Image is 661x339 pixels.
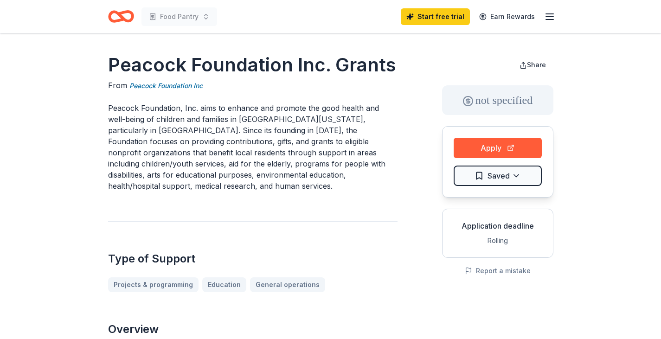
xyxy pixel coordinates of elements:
[450,220,545,231] div: Application deadline
[454,138,542,158] button: Apply
[512,56,553,74] button: Share
[129,80,203,91] a: Peacock Foundation Inc
[108,277,199,292] a: Projects & programming
[454,166,542,186] button: Saved
[250,277,325,292] a: General operations
[141,7,217,26] button: Food Pantry
[465,265,531,276] button: Report a mistake
[108,52,398,78] h1: Peacock Foundation Inc. Grants
[108,80,398,91] div: From
[202,277,246,292] a: Education
[450,235,545,246] div: Rolling
[442,85,553,115] div: not specified
[401,8,470,25] a: Start free trial
[474,8,540,25] a: Earn Rewards
[108,322,398,337] h2: Overview
[108,102,398,192] p: Peacock Foundation, Inc. aims to enhance and promote the good health and well-being of children a...
[160,11,199,22] span: Food Pantry
[108,251,398,266] h2: Type of Support
[488,170,510,182] span: Saved
[527,61,546,69] span: Share
[108,6,134,27] a: Home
